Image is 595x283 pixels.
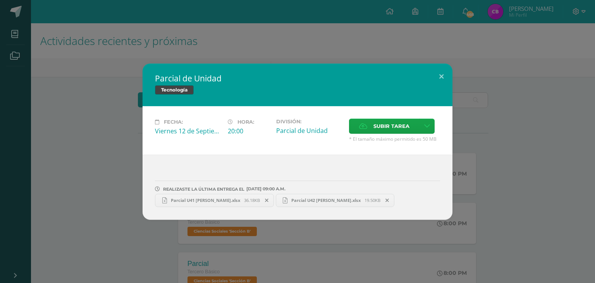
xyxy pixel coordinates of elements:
[287,197,365,203] span: Parcial U42 [PERSON_NAME].xlsx
[365,197,380,203] span: 19.50KB
[381,196,394,205] span: Remover entrega
[155,85,194,95] span: Tecnología
[430,64,452,90] button: Close (Esc)
[244,197,260,203] span: 36.18KB
[349,136,440,142] span: * El tamaño máximo permitido es 50 MB
[228,127,270,135] div: 20:00
[276,194,395,207] a: Parcial U42 [PERSON_NAME].xlsx 19.50KB
[260,196,273,205] span: Remover entrega
[155,73,440,84] h2: Parcial de Unidad
[237,119,254,125] span: Hora:
[155,194,274,207] a: Parcial U41 [PERSON_NAME].xlsx 36.18KB
[155,127,222,135] div: Viernes 12 de Septiembre
[167,197,244,203] span: Parcial U41 [PERSON_NAME].xlsx
[276,126,343,135] div: Parcial de Unidad
[163,186,244,192] span: REALIZASTE LA ÚLTIMA ENTREGA EL
[276,119,343,124] label: División:
[373,119,409,133] span: Subir tarea
[164,119,183,125] span: Fecha:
